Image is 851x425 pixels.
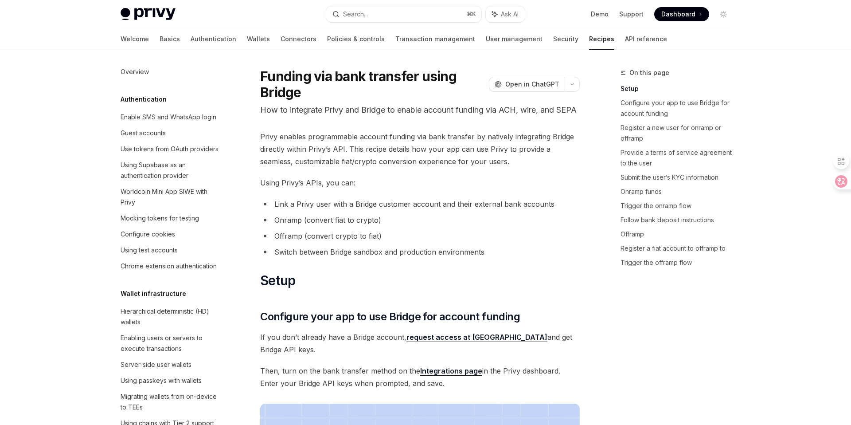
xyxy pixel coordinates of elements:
span: On this page [629,67,669,78]
div: Migrating wallets from on-device to TEEs [121,391,222,413]
a: Recipes [589,28,614,50]
a: API reference [625,28,667,50]
span: Ask AI [501,10,519,19]
a: Hierarchical deterministic (HD) wallets [113,303,227,330]
a: Policies & controls [327,28,385,50]
span: Open in ChatGPT [505,80,559,89]
a: Basics [160,28,180,50]
a: Guest accounts [113,125,227,141]
p: How to integrate Privy and Bridge to enable account funding via ACH, wire, and SEPA [260,104,580,116]
a: Configure cookies [113,226,227,242]
a: Offramp [621,227,738,241]
a: Trigger the onramp flow [621,199,738,213]
button: Toggle dark mode [716,7,730,21]
li: Offramp (convert crypto to fiat) [260,230,580,242]
a: Setup [621,82,738,96]
span: Then, turn on the bank transfer method on the in the Privy dashboard. Enter your Bridge API keys ... [260,365,580,390]
a: Using test accounts [113,242,227,258]
button: Open in ChatGPT [489,77,565,92]
div: Enabling users or servers to execute transactions [121,333,222,354]
a: Demo [591,10,609,19]
a: Onramp funds [621,185,738,199]
a: Migrating wallets from on-device to TEEs [113,389,227,415]
a: request access at [GEOGRAPHIC_DATA] [406,333,547,342]
h5: Wallet infrastructure [121,288,186,299]
div: Using test accounts [121,245,178,256]
span: Dashboard [661,10,695,19]
a: Using Supabase as an authentication provider [113,157,227,184]
a: Server-side user wallets [113,357,227,373]
span: Privy enables programmable account funding via bank transfer by natively integrating Bridge direc... [260,130,580,168]
a: Mocking tokens for testing [113,210,227,226]
a: Use tokens from OAuth providers [113,141,227,157]
a: Overview [113,64,227,80]
div: Enable SMS and WhatsApp login [121,112,216,122]
a: Security [553,28,578,50]
a: Welcome [121,28,149,50]
a: Wallets [247,28,270,50]
a: Connectors [281,28,316,50]
div: Hierarchical deterministic (HD) wallets [121,306,222,327]
div: Overview [121,67,149,77]
span: Setup [260,272,295,288]
span: If you don’t already have a Bridge account, and get Bridge API keys. [260,331,580,356]
a: Transaction management [395,28,475,50]
a: Authentication [191,28,236,50]
div: Search... [343,9,368,20]
div: Guest accounts [121,128,166,138]
a: Support [619,10,644,19]
div: Configure cookies [121,229,175,240]
div: Worldcoin Mini App SIWE with Privy [121,186,222,208]
a: Follow bank deposit instructions [621,213,738,227]
a: Enable SMS and WhatsApp login [113,109,227,125]
h5: Authentication [121,94,167,105]
a: Configure your app to use Bridge for account funding [621,96,738,121]
a: Provide a terms of service agreement to the user [621,146,738,170]
button: Search...⌘K [326,6,481,22]
a: Register a fiat account to offramp to [621,241,738,256]
a: Trigger the offramp flow [621,256,738,270]
div: Chrome extension authentication [121,261,217,272]
div: Using passkeys with wallets [121,375,202,386]
div: Server-side user wallets [121,359,191,370]
a: Enabling users or servers to execute transactions [113,330,227,357]
li: Switch between Bridge sandbox and production environments [260,246,580,258]
a: Integrations page [420,366,482,376]
a: Register a new user for onramp or offramp [621,121,738,146]
h1: Funding via bank transfer using Bridge [260,68,485,100]
span: ⌘ K [467,11,476,18]
img: light logo [121,8,176,20]
div: Use tokens from OAuth providers [121,144,219,154]
a: Worldcoin Mini App SIWE with Privy [113,184,227,210]
li: Onramp (convert fiat to crypto) [260,214,580,226]
a: User management [486,28,543,50]
a: Submit the user’s KYC information [621,170,738,185]
span: Configure your app to use Bridge for account funding [260,310,520,324]
div: Mocking tokens for testing [121,213,199,224]
a: Using passkeys with wallets [113,373,227,389]
span: Using Privy’s APIs, you can: [260,177,580,189]
div: Using Supabase as an authentication provider [121,160,222,181]
a: Dashboard [654,7,709,21]
a: Chrome extension authentication [113,258,227,274]
button: Ask AI [486,6,525,22]
li: Link a Privy user with a Bridge customer account and their external bank accounts [260,198,580,210]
